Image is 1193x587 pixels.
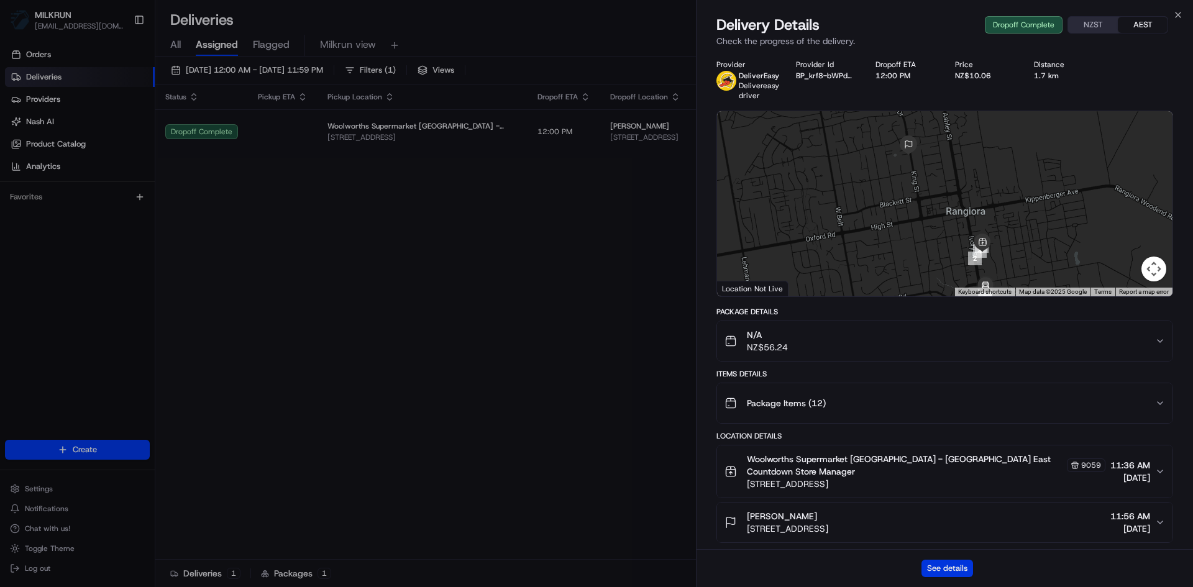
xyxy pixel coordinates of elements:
span: NZ$56.24 [747,341,788,353]
div: 1.7 km [1034,71,1094,81]
img: Google [720,280,761,296]
div: 12:00 PM [875,71,935,81]
button: NZST [1068,17,1118,33]
span: [DATE] [1110,522,1150,535]
button: N/ANZ$56.24 [717,321,1172,361]
img: delivereasy_logo.png [716,71,736,91]
a: Open this area in Google Maps (opens a new window) [720,280,761,296]
div: Location Details [716,431,1173,441]
div: Distance [1034,60,1094,70]
div: Provider [716,60,776,70]
button: [PERSON_NAME][STREET_ADDRESS]11:56 AM[DATE] [717,503,1172,542]
span: [STREET_ADDRESS] [747,522,828,535]
div: Location Not Live [717,281,788,296]
button: AEST [1118,17,1168,33]
button: See details [921,560,973,577]
span: Map data ©2025 Google [1019,288,1087,295]
span: 11:36 AM [1110,459,1150,471]
div: 2 [968,252,982,265]
a: Terms [1094,288,1112,295]
div: Price [955,60,1015,70]
span: DeliverEasy [739,71,779,81]
button: Map camera controls [1141,257,1166,281]
span: Delivery Details [716,15,820,35]
span: N/A [747,329,788,341]
span: 11:56 AM [1110,510,1150,522]
span: Woolworths Supermarket [GEOGRAPHIC_DATA] - [GEOGRAPHIC_DATA] East Countdown Store Manager [747,453,1064,478]
span: 9059 [1081,460,1101,470]
p: Check the progress of the delivery. [716,35,1173,47]
div: Package Details [716,307,1173,317]
a: Report a map error [1119,288,1169,295]
button: Package Items (12) [717,383,1172,423]
div: Dropoff ETA [875,60,935,70]
div: Items Details [716,369,1173,379]
span: Package Items ( 12 ) [747,397,826,409]
button: BP_krf8-bWPdbXjNc3Epww [796,71,856,81]
span: [PERSON_NAME] [747,510,817,522]
span: [DATE] [1110,471,1150,484]
button: Keyboard shortcuts [958,288,1012,296]
span: Delivereasy driver [739,81,779,101]
span: [STREET_ADDRESS] [747,478,1105,490]
div: NZ$10.06 [955,71,1015,81]
div: Provider Id [796,60,856,70]
button: Woolworths Supermarket [GEOGRAPHIC_DATA] - [GEOGRAPHIC_DATA] East Countdown Store Manager9059[STR... [717,445,1172,498]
